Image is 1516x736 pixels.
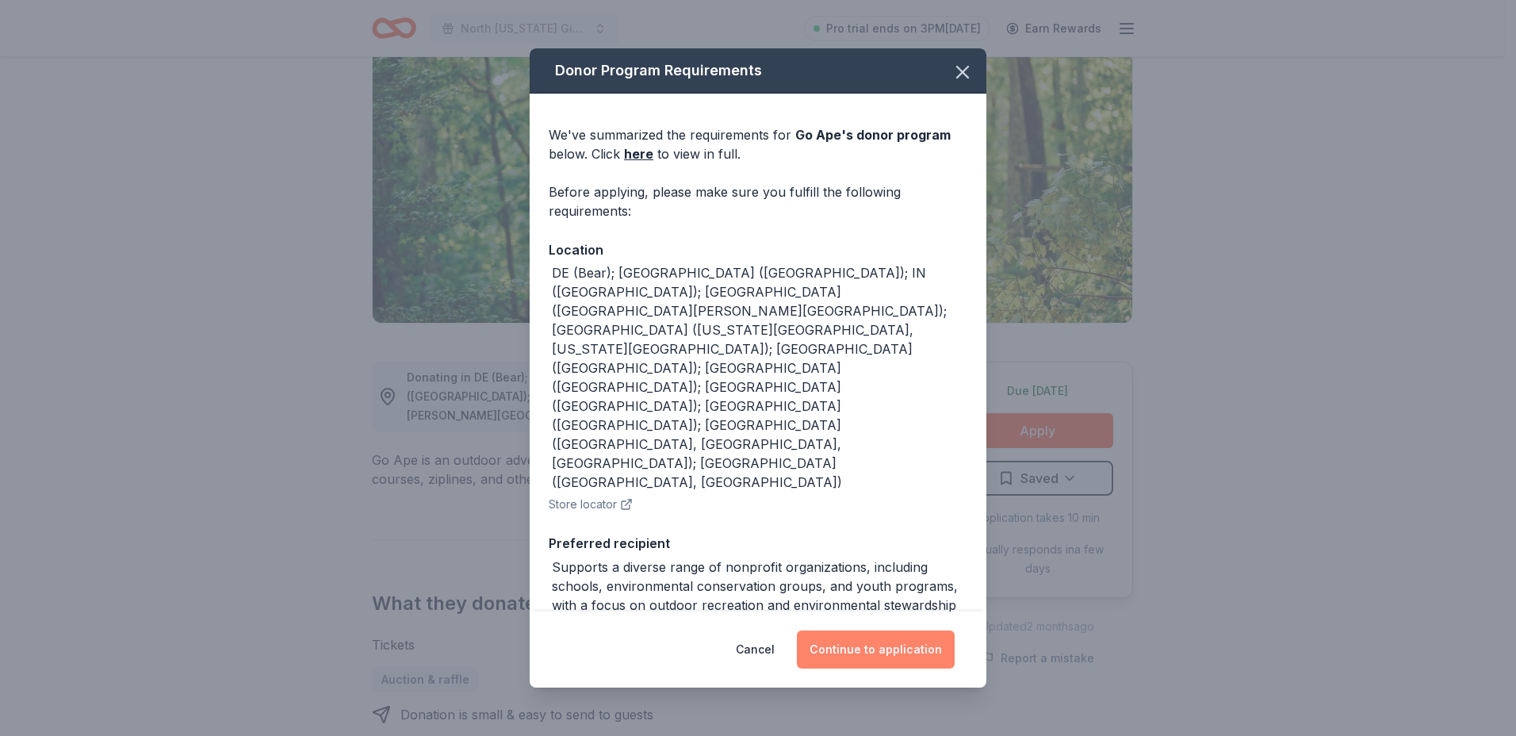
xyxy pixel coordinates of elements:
div: Donor Program Requirements [530,48,986,94]
div: We've summarized the requirements for below. Click to view in full. [549,125,967,163]
a: here [624,144,653,163]
button: Store locator [549,495,633,514]
div: Preferred recipient [549,533,967,554]
div: Location [549,240,967,260]
span: Go Ape 's donor program [795,127,951,143]
button: Continue to application [797,631,955,669]
button: Cancel [736,631,775,669]
div: Supports a diverse range of nonprofit organizations, including schools, environmental conservatio... [552,558,967,615]
div: DE (Bear); [GEOGRAPHIC_DATA] ([GEOGRAPHIC_DATA]); IN ([GEOGRAPHIC_DATA]); [GEOGRAPHIC_DATA] ([GEO... [552,263,967,492]
div: Before applying, please make sure you fulfill the following requirements: [549,182,967,220]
